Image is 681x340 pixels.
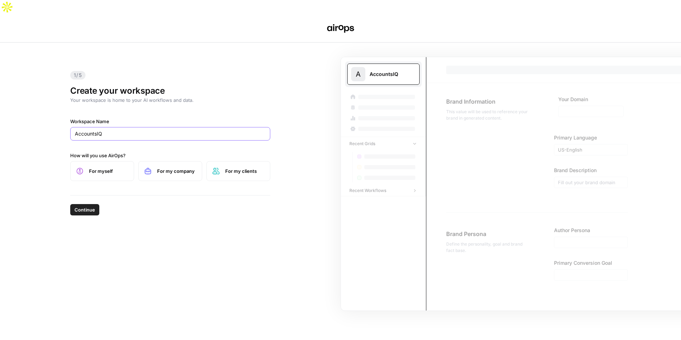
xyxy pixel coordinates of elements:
[70,204,99,215] button: Continue
[70,97,270,104] p: Your workspace is home to your AI workflows and data.
[74,206,95,213] span: Continue
[89,168,128,175] span: For myself
[157,168,196,175] span: For my company
[70,71,85,79] span: 1/5
[70,118,270,125] label: Workspace Name
[225,168,264,175] span: For my clients
[356,69,361,79] span: A
[70,85,270,97] h1: Create your workspace
[75,130,266,137] input: SpaceOps
[70,152,270,159] label: How will you use AirOps?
